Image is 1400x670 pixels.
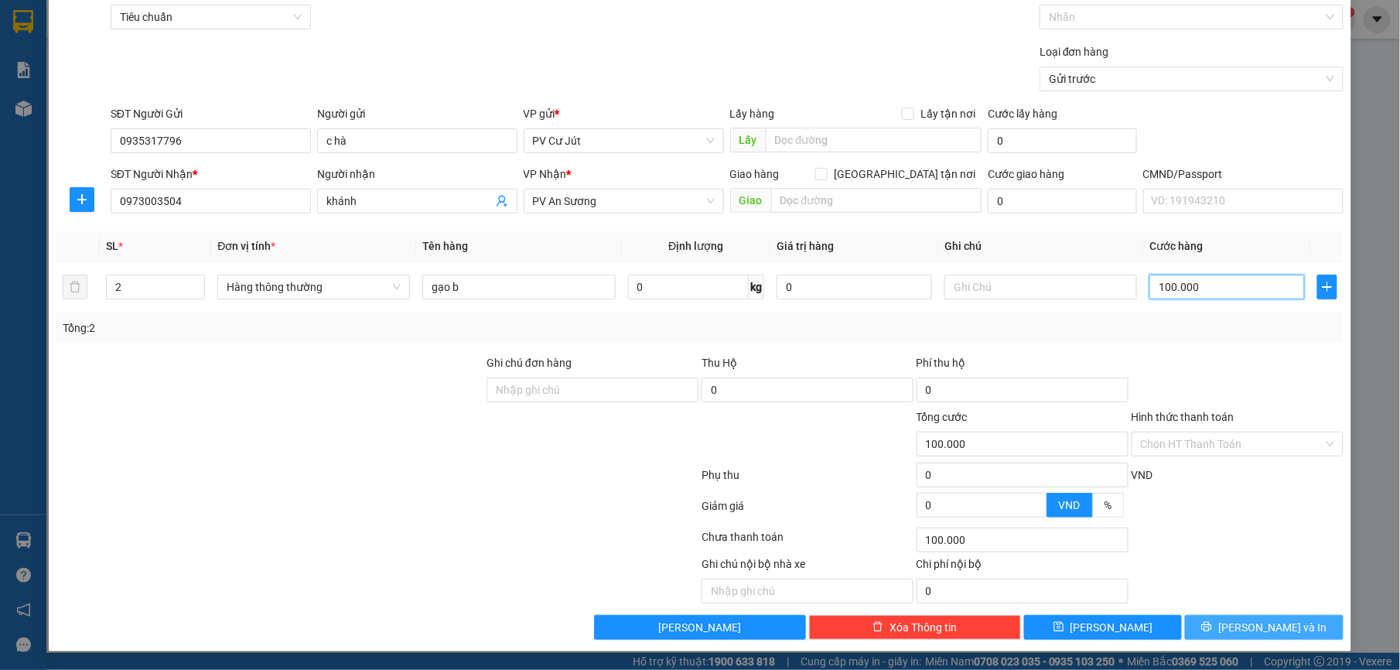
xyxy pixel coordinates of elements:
span: Nơi nhận: [118,108,143,130]
span: Xóa Thông tin [890,619,957,636]
input: Ghi Chú [944,275,1137,299]
button: deleteXóa Thông tin [809,615,1021,640]
strong: BIÊN NHẬN GỬI HÀNG HOÁ [53,93,179,104]
input: VD: Bàn, Ghế [422,275,615,299]
div: Người gửi [317,105,517,122]
label: Cước giao hàng [988,168,1064,180]
span: PV An Sương [533,190,715,213]
span: plus [70,193,94,206]
span: % [1105,499,1112,511]
label: Loại đơn hàng [1040,46,1109,58]
span: user-add [496,195,508,207]
button: [PERSON_NAME] [594,615,806,640]
button: save[PERSON_NAME] [1024,615,1182,640]
div: Ghi chú nội bộ nhà xe [702,555,913,579]
span: Giao hàng [730,168,780,180]
strong: CÔNG TY TNHH [GEOGRAPHIC_DATA] 214 QL13 - P.26 - Q.BÌNH THẠNH - TP HCM 1900888606 [40,25,125,83]
span: PV Cư Jút [533,129,715,152]
span: Lấy hàng [730,108,775,120]
div: Người nhận [317,166,517,183]
span: Hàng thông thường [227,275,401,299]
span: SL [106,240,118,252]
span: Giá trị hàng [777,240,834,252]
span: [GEOGRAPHIC_DATA] tận nơi [828,166,982,183]
span: Tên hàng [422,240,468,252]
input: Nhập ghi chú [702,579,913,603]
img: logo [15,35,36,73]
span: [PERSON_NAME] [1070,619,1153,636]
button: plus [70,187,94,212]
div: SĐT Người Nhận [111,166,311,183]
span: delete [872,621,883,634]
span: Định lượng [668,240,723,252]
span: [PERSON_NAME] [659,619,742,636]
span: VND [1132,469,1153,481]
span: Đơn vị tính [217,240,275,252]
div: Chưa thanh toán [700,528,915,555]
span: 06:40:09 [DATE] [147,70,218,81]
span: Lấy tận nơi [914,105,982,122]
div: VP gửi [524,105,724,122]
span: Nơi gửi: [15,108,32,130]
button: delete [63,275,87,299]
span: Giao [730,188,771,213]
label: Hình thức thanh toán [1132,411,1234,423]
span: Tổng cước [917,411,968,423]
input: Dọc đường [771,188,982,213]
div: Giảm giá [700,497,915,525]
span: Tiêu chuẩn [120,5,302,29]
th: Ghi chú [938,231,1143,262]
span: save [1053,621,1064,634]
div: SĐT Người Gửi [111,105,311,122]
div: CMND/Passport [1143,166,1344,183]
span: plus [1318,281,1337,293]
span: [PERSON_NAME] và In [1218,619,1327,636]
span: printer [1201,621,1212,634]
span: PV Cư Jút [53,108,87,117]
span: Lấy [730,128,766,152]
input: 0 [777,275,932,299]
span: CJ08250178 [156,58,218,70]
div: Tổng: 2 [63,320,541,337]
label: Cước lấy hàng [988,108,1057,120]
div: Phí thu hộ [917,354,1129,378]
span: Gửi trước [1049,67,1333,91]
input: Dọc đường [766,128,982,152]
input: Cước lấy hàng [988,128,1136,153]
button: printer[PERSON_NAME] và In [1185,615,1343,640]
span: kg [749,275,764,299]
span: VP Nhận [524,168,567,180]
input: Cước giao hàng [988,189,1136,214]
span: Cước hàng [1149,240,1203,252]
button: plus [1317,275,1337,299]
div: Chi phí nội bộ [917,555,1129,579]
span: Thu Hộ [702,357,737,369]
label: Ghi chú đơn hàng [487,357,572,369]
span: VND [1059,499,1081,511]
div: Phụ thu [700,467,915,494]
input: Ghi chú đơn hàng [487,378,698,402]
